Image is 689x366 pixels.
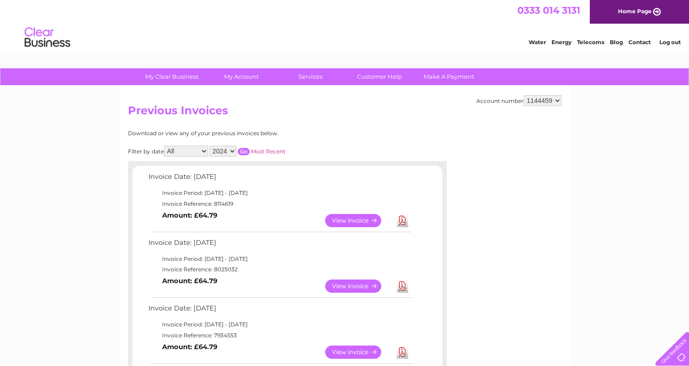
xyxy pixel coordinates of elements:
a: Contact [628,39,651,46]
div: Account number [476,95,561,106]
td: Invoice Reference: 8025032 [146,264,413,275]
a: View [325,214,392,227]
a: Most Recent [251,148,286,155]
a: Download [397,280,408,293]
a: View [325,346,392,359]
td: Invoice Period: [DATE] - [DATE] [146,188,413,198]
a: My Clear Business [134,68,209,85]
b: Amount: £64.79 [162,211,217,219]
a: Log out [659,39,680,46]
b: Amount: £64.79 [162,277,217,285]
a: Download [397,214,408,227]
td: Invoice Period: [DATE] - [DATE] [146,254,413,264]
a: Download [397,346,408,359]
a: Telecoms [577,39,604,46]
img: logo.png [24,24,71,51]
div: Download or view any of your previous invoices below. [128,130,367,137]
a: 0333 014 3131 [517,5,580,16]
a: My Account [204,68,279,85]
a: Blog [610,39,623,46]
td: Invoice Period: [DATE] - [DATE] [146,319,413,330]
td: Invoice Date: [DATE] [146,171,413,188]
a: Energy [551,39,572,46]
td: Invoice Reference: 7934553 [146,330,413,341]
b: Amount: £64.79 [162,343,217,351]
a: Services [273,68,348,85]
td: Invoice Reference: 8114619 [146,198,413,209]
a: Make A Payment [411,68,486,85]
td: Invoice Date: [DATE] [146,302,413,319]
td: Invoice Date: [DATE] [146,237,413,254]
h2: Previous Invoices [128,104,561,122]
div: Clear Business is a trading name of Verastar Limited (registered in [GEOGRAPHIC_DATA] No. 3667643... [130,5,560,44]
a: View [325,280,392,293]
a: Customer Help [342,68,417,85]
div: Filter by date [128,146,367,157]
a: Water [529,39,546,46]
